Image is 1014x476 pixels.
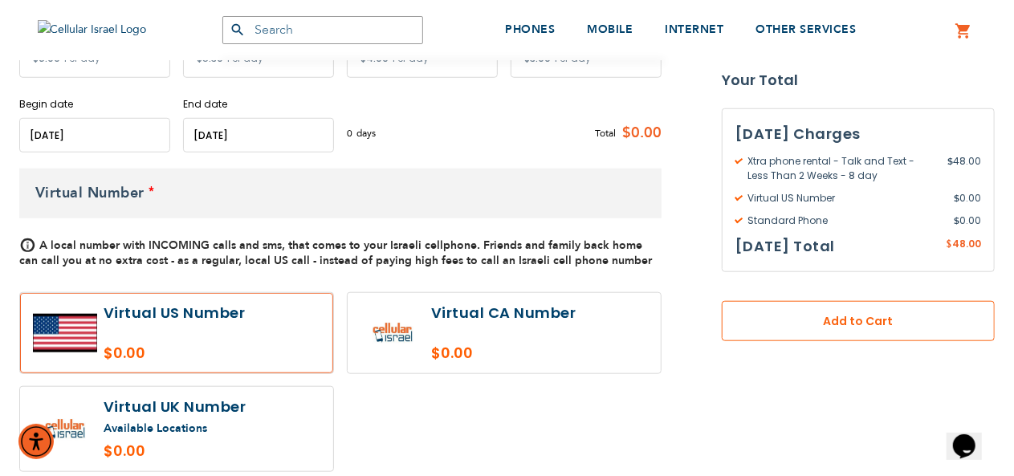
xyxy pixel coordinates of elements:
span: Virtual Number [35,183,145,203]
span: Virtual US Number [735,191,954,205]
span: 0.00 [954,214,981,228]
span: OTHER SERVICES [756,22,857,37]
h3: [DATE] Charges [735,122,981,146]
label: End date [183,97,334,112]
span: 48.00 [947,154,981,183]
h3: [DATE] Total [735,234,835,258]
span: 0.00 [954,191,981,205]
a: Available Locations [104,421,207,436]
strong: Your Total [722,68,995,92]
iframe: chat widget [947,412,998,460]
span: $ [954,214,959,228]
span: INTERNET [666,22,724,37]
input: Search [222,16,423,44]
div: Accessibility Menu [18,424,54,459]
span: $ [946,238,952,252]
span: $ [954,191,959,205]
span: $ [947,154,953,169]
label: Begin date [19,97,170,112]
span: A local number with INCOMING calls and sms, that comes to your Israeli cellphone. Friends and fam... [19,238,652,268]
span: Standard Phone [735,214,954,228]
span: Xtra phone rental - Talk and Text - Less Than 2 Weeks - 8 day [735,154,947,183]
img: Cellular Israel Logo [38,20,190,39]
span: Add to Cart [775,313,942,330]
input: MM/DD/YYYY [19,118,170,153]
button: Add to Cart [722,301,995,341]
input: MM/DD/YYYY [183,118,334,153]
span: Total [595,126,616,140]
span: MOBILE [588,22,633,37]
span: 48.00 [952,237,981,250]
span: days [356,126,376,140]
span: 0 [347,126,356,140]
span: PHONES [506,22,556,37]
span: $0.00 [616,121,662,145]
